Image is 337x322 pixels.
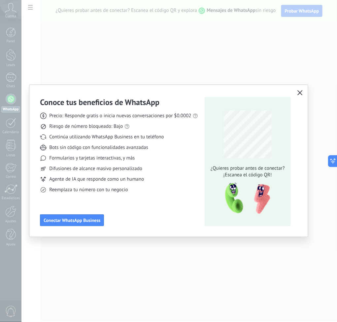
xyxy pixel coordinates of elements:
[209,172,286,178] span: ¡Escanea el código QR!
[44,218,100,223] span: Conectar WhatsApp Business
[49,134,164,140] span: Continúa utilizando WhatsApp Business en tu teléfono
[219,181,272,216] img: qr-pic-1x.png
[40,214,104,226] button: Conectar WhatsApp Business
[49,123,123,130] span: Riesgo de número bloqueado: Bajo
[49,187,128,193] span: Reemplaza tu número con tu negocio
[209,165,286,172] span: ¿Quieres probar antes de conectar?
[49,144,148,151] span: Bots sin código con funcionalidades avanzadas
[49,113,191,119] span: Precio: Responde gratis o inicia nuevas conversaciones por $0.0002
[49,165,142,172] span: Difusiones de alcance masivo personalizado
[40,97,159,107] h3: Conoce tus beneficios de WhatsApp
[49,155,135,161] span: Formularios y tarjetas interactivas, y más
[49,176,144,183] span: Agente de IA que responde como un humano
